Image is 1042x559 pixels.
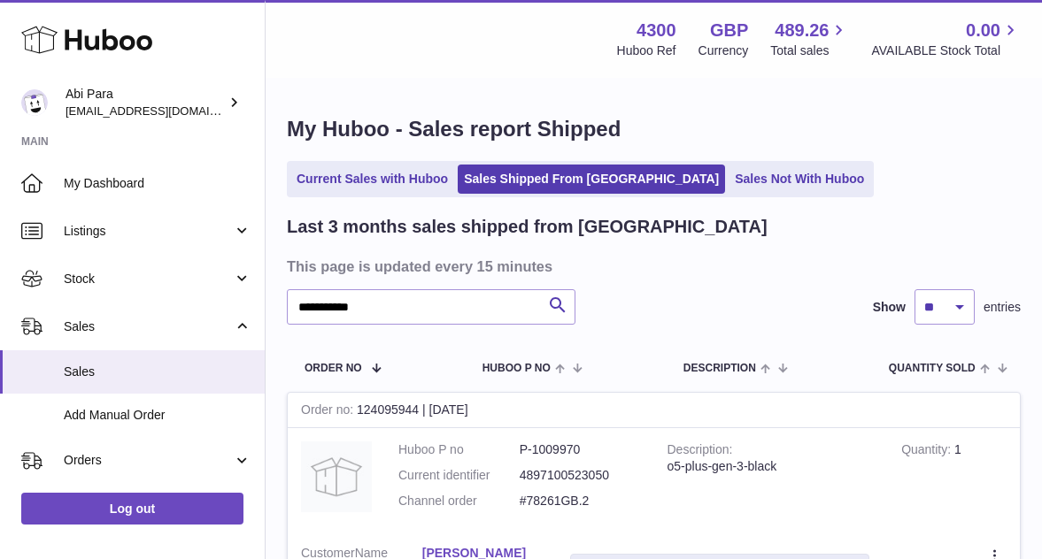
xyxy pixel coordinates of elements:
[287,257,1016,276] h3: This page is updated every 15 minutes
[398,467,520,484] dt: Current identifier
[64,364,251,380] span: Sales
[888,428,1020,532] td: 1
[301,402,357,421] strong: Order no
[21,493,243,525] a: Log out
[699,42,749,59] div: Currency
[64,452,233,469] span: Orders
[482,363,551,374] span: Huboo P no
[770,42,849,59] span: Total sales
[301,441,372,512] img: no-photo.jpg
[668,458,876,475] div: o5-plus-gen-3-black
[398,493,520,509] dt: Channel order
[775,19,829,42] span: 489.26
[64,223,233,240] span: Listings
[668,442,733,461] strong: Description
[901,442,954,461] strong: Quantity
[64,407,251,424] span: Add Manual Order
[64,271,233,287] span: Stock
[64,318,233,335] span: Sales
[287,215,768,239] h2: Last 3 months sales shipped from [GEOGRAPHIC_DATA]
[871,19,1021,59] a: 0.00 AVAILABLE Stock Total
[520,441,641,458] dd: P-1009970
[873,299,906,316] label: Show
[617,42,676,59] div: Huboo Ref
[889,363,976,374] span: Quantity Sold
[683,363,756,374] span: Description
[710,19,748,42] strong: GBP
[520,467,641,484] dd: 4897100523050
[520,493,641,509] dd: #78261GB.2
[66,86,225,119] div: Abi Para
[871,42,1021,59] span: AVAILABLE Stock Total
[637,19,676,42] strong: 4300
[66,103,260,118] span: [EMAIL_ADDRESS][DOMAIN_NAME]
[984,299,1021,316] span: entries
[290,165,454,194] a: Current Sales with Huboo
[288,393,1020,428] div: 124095944 | [DATE]
[398,441,520,458] dt: Huboo P no
[21,89,48,116] img: Abi@mifo.co.uk
[64,175,251,192] span: My Dashboard
[287,115,1021,143] h1: My Huboo - Sales report Shipped
[458,165,725,194] a: Sales Shipped From [GEOGRAPHIC_DATA]
[729,165,870,194] a: Sales Not With Huboo
[770,19,849,59] a: 489.26 Total sales
[305,363,362,374] span: Order No
[966,19,1000,42] span: 0.00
